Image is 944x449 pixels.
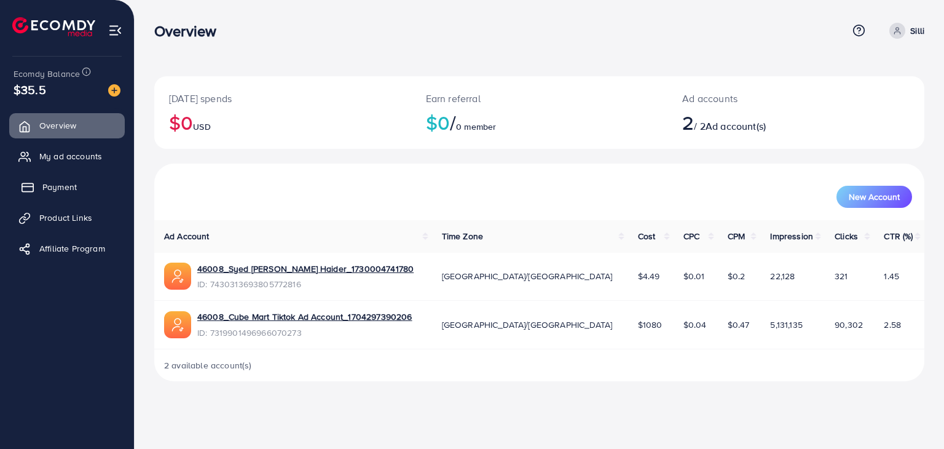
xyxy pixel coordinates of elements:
span: [GEOGRAPHIC_DATA]/[GEOGRAPHIC_DATA] [442,319,613,331]
iframe: Chat [892,394,935,440]
p: Ad accounts [682,91,845,106]
span: Cost [638,230,656,242]
span: $0.04 [683,319,707,331]
span: $0.01 [683,270,705,282]
span: 0 member [456,121,496,133]
img: image [108,84,120,97]
img: menu [108,23,122,38]
span: 2 available account(s) [164,359,252,372]
a: 46008_Syed [PERSON_NAME] Haider_1730004741780 [197,263,414,275]
span: Affiliate Program [39,242,105,255]
p: Silli [910,23,924,38]
span: Ad Account [164,230,210,242]
span: Impression [770,230,813,242]
a: Silli [884,23,924,39]
h2: / 2 [682,111,845,134]
img: ic-ads-acc.e4c84228.svg [164,263,191,290]
a: 46008_Cube Mart Tiktok Ad Account_1704297390206 [197,311,412,323]
img: ic-ads-acc.e4c84228.svg [164,311,191,338]
span: $4.49 [638,270,660,282]
button: New Account [836,186,912,208]
span: 22,128 [770,270,795,282]
span: New Account [849,193,900,201]
span: 2 [682,108,694,137]
span: / [450,108,456,137]
span: USD [193,121,210,133]
span: 321 [835,270,848,282]
h2: $0 [169,111,396,134]
h3: Overview [154,22,226,40]
span: CPC [683,230,699,242]
span: ID: 7430313693805772816 [197,278,414,290]
p: Earn referral [426,91,653,106]
span: Ad account(s) [706,119,766,133]
a: Affiliate Program [9,236,125,261]
h2: $0 [426,111,653,134]
p: [DATE] spends [169,91,396,106]
span: $0.2 [728,270,745,282]
span: ID: 7319901496966070273 [197,327,412,339]
img: logo [12,17,95,36]
span: 2.58 [884,319,901,331]
span: My ad accounts [39,150,102,162]
span: Clicks [835,230,858,242]
span: CPM [728,230,745,242]
span: Time Zone [442,230,483,242]
span: Ecomdy Balance [14,68,80,80]
a: Product Links [9,205,125,230]
span: Overview [39,119,76,132]
span: 5,131,135 [770,319,802,331]
span: Product Links [39,212,92,224]
a: Overview [9,113,125,138]
span: CTR (%) [884,230,913,242]
a: My ad accounts [9,144,125,169]
span: $35.5 [14,81,46,98]
span: Payment [42,181,77,193]
span: 90,302 [835,319,863,331]
span: $1080 [638,319,663,331]
span: 1.45 [884,270,899,282]
span: $0.47 [728,319,750,331]
a: Payment [9,175,125,199]
span: [GEOGRAPHIC_DATA]/[GEOGRAPHIC_DATA] [442,270,613,282]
